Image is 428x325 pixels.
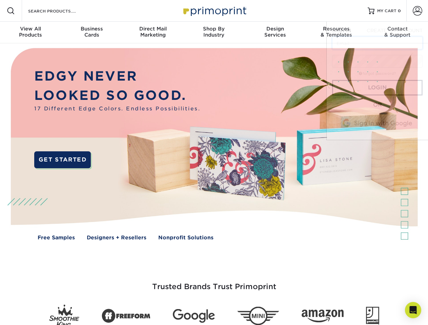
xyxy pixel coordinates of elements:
span: Direct Mail [122,26,183,32]
span: Design [245,26,306,32]
a: GET STARTED [34,151,91,168]
img: Goodwill [366,307,379,325]
div: Marketing [122,26,183,38]
span: 17 Different Edge Colors. Endless Possibilities. [34,105,200,113]
span: Resources [306,26,367,32]
div: Services [245,26,306,38]
div: Open Intercom Messenger [405,302,421,318]
a: Shop ByIndustry [183,22,244,43]
a: Nonprofit Solutions [158,234,213,242]
input: SEARCH PRODUCTS..... [27,7,94,15]
img: Google [173,309,215,323]
img: Primoprint [180,3,248,18]
a: forgot password? [359,71,396,76]
span: Shop By [183,26,244,32]
input: Email [332,37,423,49]
a: Resources& Templates [306,22,367,43]
span: 0 [398,8,401,13]
a: Designers + Resellers [87,234,146,242]
a: Free Samples [38,234,75,242]
a: Direct MailMarketing [122,22,183,43]
div: & Templates [306,26,367,38]
span: SIGN IN [332,28,351,33]
span: CREATE AN ACCOUNT [367,28,423,33]
p: EDGY NEVER [34,67,200,86]
span: Business [61,26,122,32]
span: MY CART [377,8,396,14]
div: OR [332,101,423,109]
div: Cards [61,26,122,38]
img: Amazon [302,310,344,323]
h3: Trusted Brands Trust Primoprint [16,266,412,299]
a: BusinessCards [61,22,122,43]
p: LOOKED SO GOOD. [34,86,200,105]
a: Login [332,80,423,95]
a: DesignServices [245,22,306,43]
div: Industry [183,26,244,38]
